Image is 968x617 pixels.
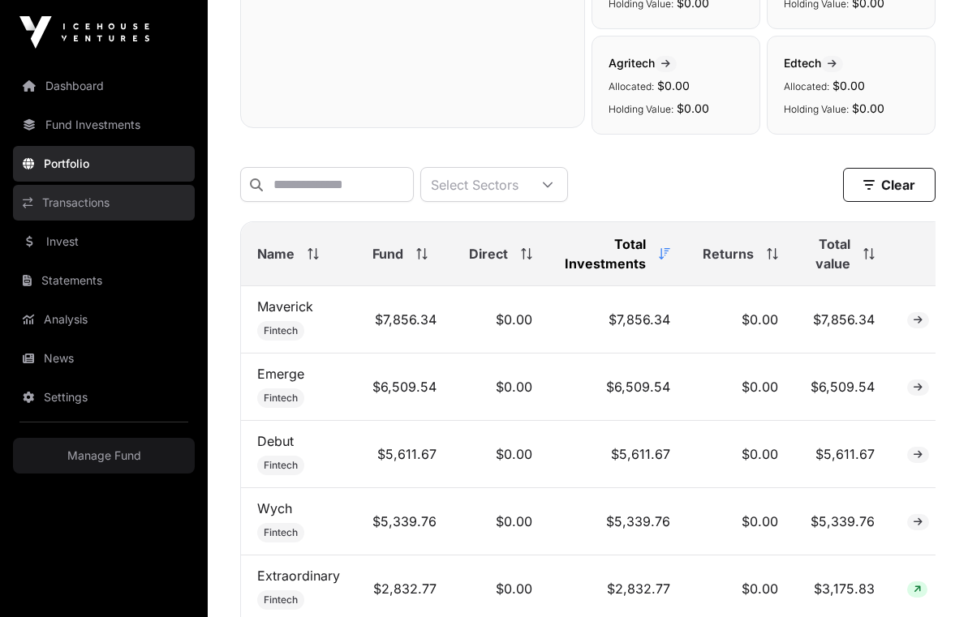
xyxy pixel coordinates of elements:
a: Invest [13,224,195,259]
td: $6,509.54 [356,353,453,421]
a: Manage Fund [13,438,195,473]
td: $0.00 [686,421,794,488]
td: $0.00 [686,488,794,555]
button: Clear [843,168,936,202]
td: $5,611.67 [356,421,453,488]
span: Returns [703,244,754,264]
span: Allocated: [784,80,829,92]
img: Icehouse Ventures Logo [19,16,149,49]
a: Wych [257,500,292,516]
a: Fund Investments [13,107,195,143]
td: $7,856.34 [356,286,453,353]
td: $5,339.76 [549,488,686,555]
a: Transactions [13,185,195,221]
span: Edtech [784,56,843,70]
td: $7,856.34 [549,286,686,353]
span: Fintech [264,526,298,539]
td: $5,339.76 [356,488,453,555]
span: Fintech [264,593,298,606]
td: $6,509.54 [549,353,686,421]
span: $0.00 [657,79,690,92]
td: $5,339.76 [794,488,891,555]
span: Fintech [264,459,298,472]
td: $5,611.67 [549,421,686,488]
span: Fintech [264,324,298,337]
span: Allocated: [609,80,654,92]
span: Fintech [264,392,298,405]
span: Direct [469,244,508,264]
a: Extraordinary [257,568,340,584]
span: Agritech [609,56,677,70]
td: $5,611.67 [794,421,891,488]
span: Fund [372,244,403,264]
span: Holding Value: [784,103,849,115]
iframe: Chat Widget [887,539,968,617]
a: News [13,341,195,376]
td: $7,856.34 [794,286,891,353]
span: Holding Value: [609,103,673,115]
td: $0.00 [453,353,549,421]
div: Select Sectors [421,168,528,201]
td: $0.00 [453,286,549,353]
span: Name [257,244,295,264]
td: $0.00 [453,488,549,555]
a: Maverick [257,298,313,315]
td: $0.00 [686,286,794,353]
a: Emerge [257,366,304,382]
span: $0.00 [677,101,709,115]
a: Statements [13,263,195,298]
span: Total value [811,234,850,273]
span: $0.00 [832,79,865,92]
a: Dashboard [13,68,195,104]
a: Analysis [13,302,195,337]
td: $0.00 [686,353,794,421]
a: Settings [13,379,195,415]
td: $6,509.54 [794,353,891,421]
a: Debut [257,433,294,449]
span: $0.00 [852,101,884,115]
a: Portfolio [13,146,195,182]
td: $0.00 [453,421,549,488]
span: Total Investments [565,234,646,273]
